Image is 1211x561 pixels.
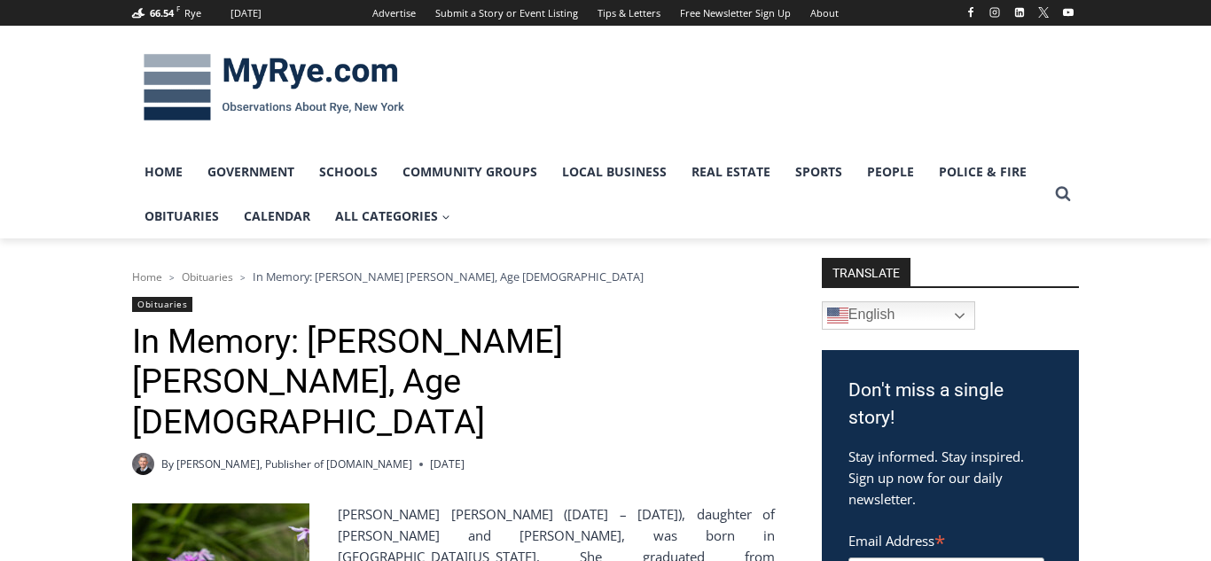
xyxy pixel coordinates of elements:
[1033,2,1054,23] a: X
[182,269,233,284] a: Obituaries
[132,42,416,134] img: MyRye.com
[132,453,154,475] a: Author image
[176,4,180,13] span: F
[240,271,246,284] span: >
[184,5,201,21] div: Rye
[679,150,783,194] a: Real Estate
[132,150,1047,239] nav: Primary Navigation
[960,2,981,23] a: Facebook
[253,269,644,284] span: In Memory: [PERSON_NAME] [PERSON_NAME], Age [DEMOGRAPHIC_DATA]
[430,456,465,472] time: [DATE]
[132,297,192,312] a: Obituaries
[176,456,412,471] a: [PERSON_NAME], Publisher of [DOMAIN_NAME]
[132,194,231,238] a: Obituaries
[307,150,390,194] a: Schools
[848,523,1044,555] label: Email Address
[132,322,775,443] h1: In Memory: [PERSON_NAME] [PERSON_NAME], Age [DEMOGRAPHIC_DATA]
[230,5,262,21] div: [DATE]
[132,269,162,284] a: Home
[169,271,175,284] span: >
[195,150,307,194] a: Government
[161,456,174,472] span: By
[335,206,450,226] span: All Categories
[1047,178,1079,210] button: View Search Form
[323,194,463,238] a: All Categories
[848,377,1052,432] h3: Don't miss a single story!
[1058,2,1079,23] a: YouTube
[848,446,1052,510] p: Stay informed. Stay inspired. Sign up now for our daily newsletter.
[231,194,323,238] a: Calendar
[132,268,775,285] nav: Breadcrumbs
[926,150,1039,194] a: Police & Fire
[150,6,174,19] span: 66.54
[390,150,550,194] a: Community Groups
[822,301,975,330] a: English
[855,150,926,194] a: People
[1009,2,1030,23] a: Linkedin
[783,150,855,194] a: Sports
[132,150,195,194] a: Home
[827,305,848,326] img: en
[822,258,910,286] strong: TRANSLATE
[550,150,679,194] a: Local Business
[984,2,1005,23] a: Instagram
